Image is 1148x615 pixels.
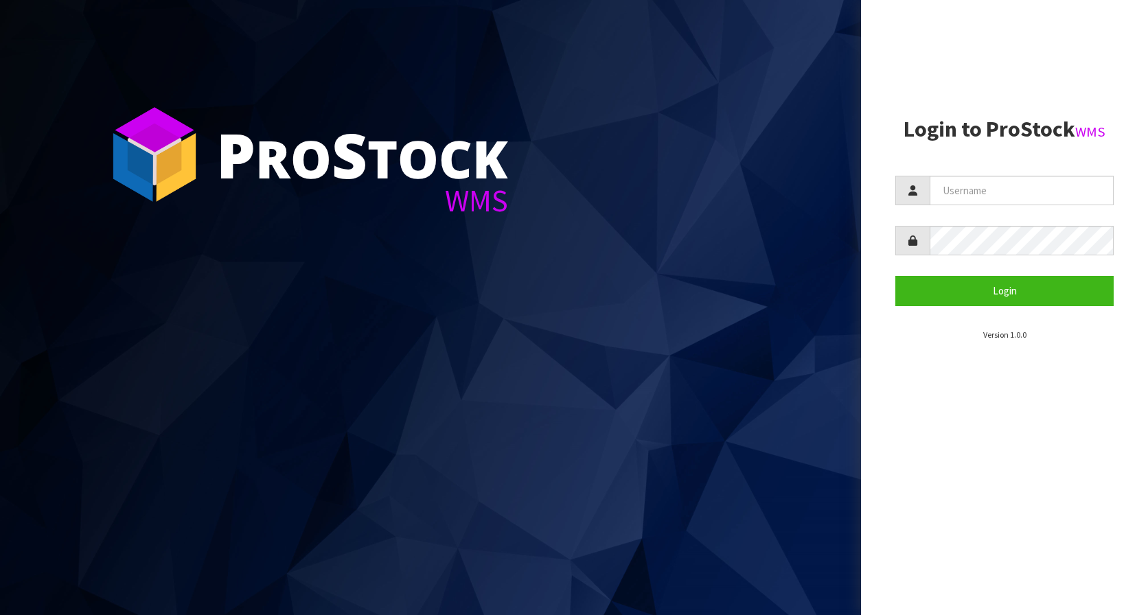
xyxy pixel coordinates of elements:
small: Version 1.0.0 [983,329,1026,340]
input: Username [930,176,1114,205]
button: Login [895,276,1114,305]
small: WMS [1075,123,1105,141]
img: ProStock Cube [103,103,206,206]
div: WMS [216,185,508,216]
span: P [216,113,255,196]
h2: Login to ProStock [895,117,1114,141]
span: S [332,113,367,196]
div: ro tock [216,124,508,185]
